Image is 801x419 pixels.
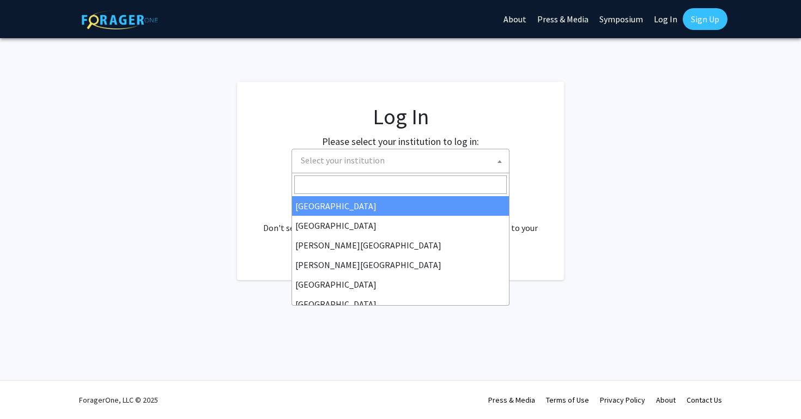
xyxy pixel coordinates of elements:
[292,196,509,216] li: [GEOGRAPHIC_DATA]
[292,235,509,255] li: [PERSON_NAME][GEOGRAPHIC_DATA]
[8,370,46,411] iframe: Chat
[82,10,158,29] img: ForagerOne Logo
[301,155,385,166] span: Select your institution
[292,149,509,173] span: Select your institution
[600,395,645,405] a: Privacy Policy
[322,134,479,149] label: Please select your institution to log in:
[259,195,542,247] div: No account? . Don't see your institution? about bringing ForagerOne to your institution.
[687,395,722,405] a: Contact Us
[292,255,509,275] li: [PERSON_NAME][GEOGRAPHIC_DATA]
[292,275,509,294] li: [GEOGRAPHIC_DATA]
[259,104,542,130] h1: Log In
[546,395,589,405] a: Terms of Use
[296,149,509,172] span: Select your institution
[79,381,158,419] div: ForagerOne, LLC © 2025
[292,294,509,314] li: [GEOGRAPHIC_DATA]
[292,216,509,235] li: [GEOGRAPHIC_DATA]
[488,395,535,405] a: Press & Media
[656,395,676,405] a: About
[294,175,507,194] input: Search
[683,8,727,30] a: Sign Up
